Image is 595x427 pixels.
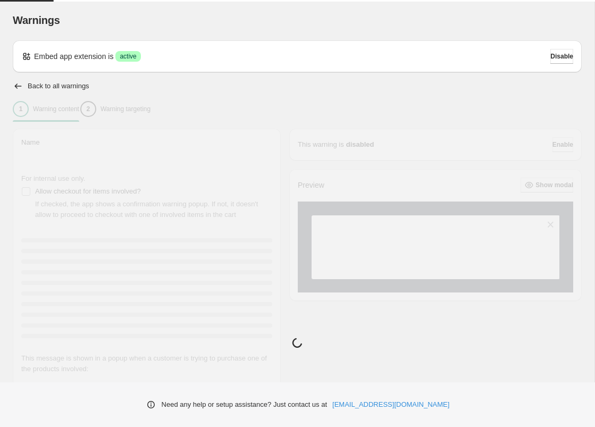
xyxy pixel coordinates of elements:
[332,399,449,410] a: [EMAIL_ADDRESS][DOMAIN_NAME]
[550,52,573,61] span: Disable
[28,82,89,90] h2: Back to all warnings
[13,14,60,26] span: Warnings
[550,49,573,64] button: Disable
[120,52,136,61] span: active
[34,51,113,62] p: Embed app extension is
